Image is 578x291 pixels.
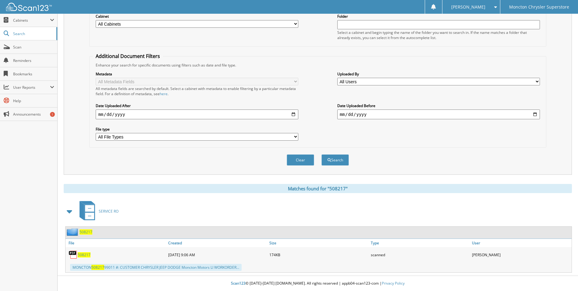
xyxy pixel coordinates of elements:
[58,276,578,291] div: © [DATE]-[DATE] [DOMAIN_NAME]. All rights reserved | appb04-scan123-com |
[64,184,572,193] div: Matches found for "508217"
[451,5,485,9] span: [PERSON_NAME]
[96,86,298,96] div: All metadata fields are searched by default. Select a cabinet with metadata to enable filtering b...
[382,281,405,286] a: Privacy Policy
[66,239,167,247] a: File
[96,14,298,19] label: Cabinet
[13,71,54,77] span: Bookmarks
[96,110,298,119] input: start
[337,110,540,119] input: end
[93,63,543,68] div: Enhance your search for specific documents using filters such as date and file type.
[369,249,470,261] div: scanned
[470,249,572,261] div: [PERSON_NAME]
[167,249,268,261] div: [DATE] 9:06 AM
[91,265,104,270] span: 508217
[13,85,50,90] span: User Reports
[96,103,298,108] label: Date Uploaded After
[96,71,298,77] label: Metadata
[337,14,540,19] label: Folder
[13,58,54,63] span: Reminders
[78,252,90,257] a: 508217
[69,250,78,259] img: PDF.png
[99,209,119,214] span: SERVICE RO
[287,154,314,166] button: Clear
[470,239,572,247] a: User
[231,281,246,286] span: Scan123
[509,5,569,9] span: Moncton Chrysler Superstore
[13,98,54,103] span: Help
[93,53,163,59] legend: Additional Document Filters
[369,239,470,247] a: Type
[13,112,54,117] span: Announcements
[160,91,168,96] a: here
[268,239,369,247] a: Size
[167,239,268,247] a: Created
[268,249,369,261] div: 174KB
[76,199,119,223] a: SERVICE RO
[80,229,92,235] a: 508217
[50,112,55,117] div: 1
[337,103,540,108] label: Date Uploaded Before
[337,30,540,40] div: Select a cabinet and begin typing the name of the folder you want to search in. If the name match...
[13,31,53,36] span: Search
[67,228,80,236] img: folder2.png
[13,18,50,23] span: Cabinets
[96,127,298,132] label: File type
[321,154,349,166] button: Search
[6,3,52,11] img: scan123-logo-white.svg
[70,264,242,271] div: MONCTON 99011 #: CUSTOMER CHRYSLER JEEP DODGE Moncton Motors LI WORKORDER...
[13,45,54,50] span: Scan
[337,71,540,77] label: Uploaded By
